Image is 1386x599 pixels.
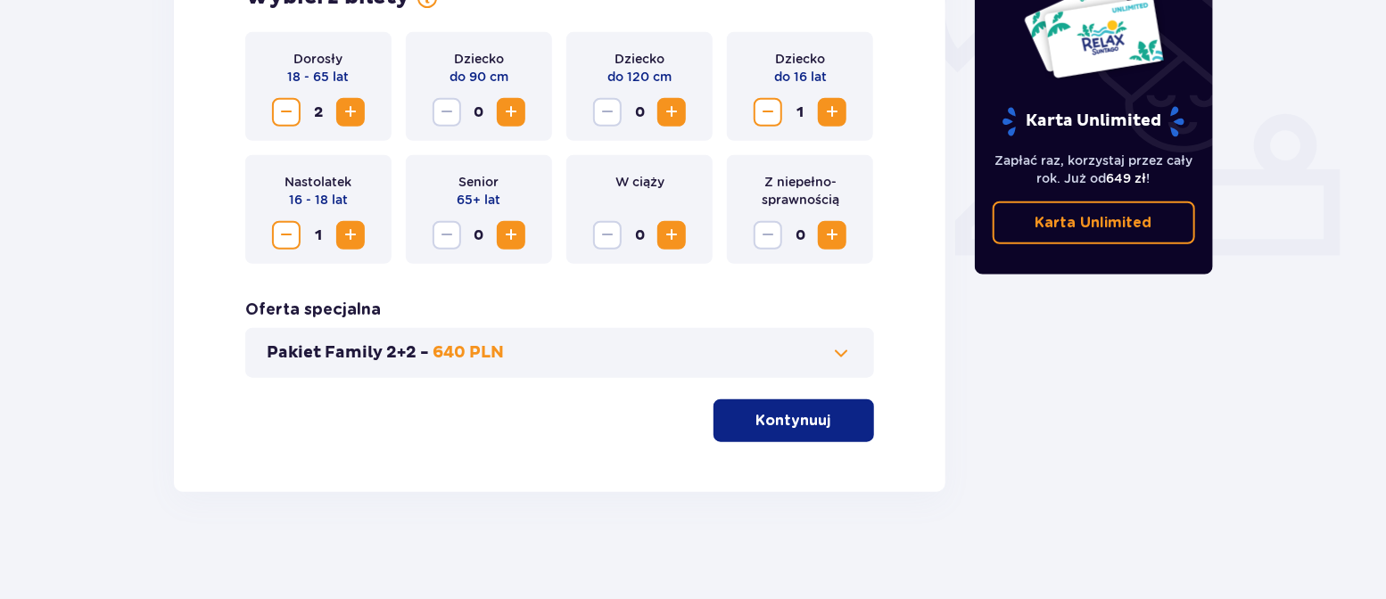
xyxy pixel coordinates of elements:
[786,221,814,250] span: 0
[465,221,493,250] span: 0
[272,98,301,127] button: Zmniejsz
[304,98,333,127] span: 2
[756,411,831,431] p: Kontynuuj
[1001,106,1186,137] p: Karta Unlimited
[615,50,664,68] p: Dziecko
[714,399,874,442] button: Kontynuuj
[433,342,504,364] p: 640 PLN
[245,299,381,321] h3: Oferta specjalna
[267,342,429,364] p: Pakiet Family 2+2 -
[775,50,825,68] p: Dziecko
[657,98,686,127] button: Zwiększ
[786,98,814,127] span: 1
[1035,213,1152,233] p: Karta Unlimited
[993,152,1196,187] p: Zapłać raz, korzystaj przez cały rok. Już od !
[465,98,493,127] span: 0
[267,342,853,364] button: Pakiet Family 2+2 -640 PLN
[774,68,827,86] p: do 16 lat
[818,98,846,127] button: Zwiększ
[625,221,654,250] span: 0
[615,173,664,191] p: W ciąży
[294,50,343,68] p: Dorosły
[754,98,782,127] button: Zmniejsz
[1107,171,1147,185] span: 649 zł
[607,68,672,86] p: do 120 cm
[458,191,501,209] p: 65+ lat
[459,173,499,191] p: Senior
[272,221,301,250] button: Zmniejsz
[625,98,654,127] span: 0
[741,173,859,209] p: Z niepełno­sprawnością
[336,98,365,127] button: Zwiększ
[754,221,782,250] button: Zmniejsz
[497,98,525,127] button: Zwiększ
[454,50,504,68] p: Dziecko
[304,221,333,250] span: 1
[289,191,348,209] p: 16 - 18 lat
[288,68,350,86] p: 18 - 65 lat
[433,221,461,250] button: Zmniejsz
[818,221,846,250] button: Zwiększ
[433,98,461,127] button: Zmniejsz
[285,173,352,191] p: Nastolatek
[450,68,508,86] p: do 90 cm
[993,201,1196,244] a: Karta Unlimited
[593,221,622,250] button: Zmniejsz
[336,221,365,250] button: Zwiększ
[497,221,525,250] button: Zwiększ
[657,221,686,250] button: Zwiększ
[593,98,622,127] button: Zmniejsz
